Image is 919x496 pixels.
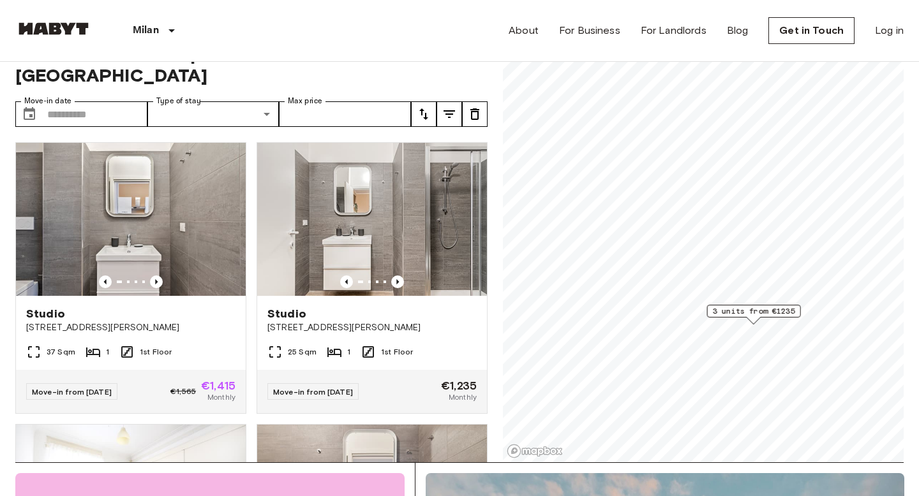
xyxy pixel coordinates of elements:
span: 25 Sqm [288,346,317,358]
span: 1st Floor [381,346,413,358]
a: About [509,23,539,38]
a: Log in [875,23,904,38]
div: Map marker [707,305,801,325]
span: [STREET_ADDRESS][PERSON_NAME] [26,321,235,334]
a: Get in Touch [768,17,855,44]
a: Mapbox logo [507,444,563,458]
label: Max price [288,96,322,106]
span: 37 Sqm [47,346,75,358]
button: tune [411,101,437,127]
span: 1 [106,346,109,358]
label: Move-in date [24,96,71,106]
span: €1,235 [441,380,477,391]
span: Move-in from [DATE] [273,387,353,397]
button: Previous image [340,275,353,288]
span: Studio [26,306,65,321]
button: tune [437,101,462,127]
span: 3 units from €1235 [713,305,795,317]
button: Choose date [17,101,42,127]
button: tune [462,101,488,127]
button: Previous image [391,275,404,288]
label: Type of stay [156,96,201,106]
span: Monthly [449,391,477,403]
img: Habyt [15,22,92,35]
button: Previous image [150,275,163,288]
span: €1,415 [201,380,235,391]
a: Blog [727,23,749,38]
a: Marketing picture of unit IT-14-040-012-01HPrevious imagePrevious imageStudio[STREET_ADDRESS][PER... [257,142,488,414]
span: 1st Floor [140,346,172,358]
span: Private rooms and apartments for rent in [GEOGRAPHIC_DATA] [15,43,488,86]
p: Milan [133,23,159,38]
button: Previous image [99,275,112,288]
a: For Business [559,23,620,38]
span: Studio [267,306,306,321]
a: Marketing picture of unit IT-14-040-003-01HPrevious imagePrevious imageStudio[STREET_ADDRESS][PER... [15,142,246,414]
img: Marketing picture of unit IT-14-040-003-01H [16,143,246,296]
img: Marketing picture of unit IT-14-040-012-01H [257,143,487,296]
a: For Landlords [641,23,706,38]
span: [STREET_ADDRESS][PERSON_NAME] [267,321,477,334]
span: 1 [347,346,350,358]
span: €1,565 [170,386,196,397]
span: Monthly [207,391,235,403]
span: Move-in from [DATE] [32,387,112,397]
canvas: Map [503,27,904,462]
